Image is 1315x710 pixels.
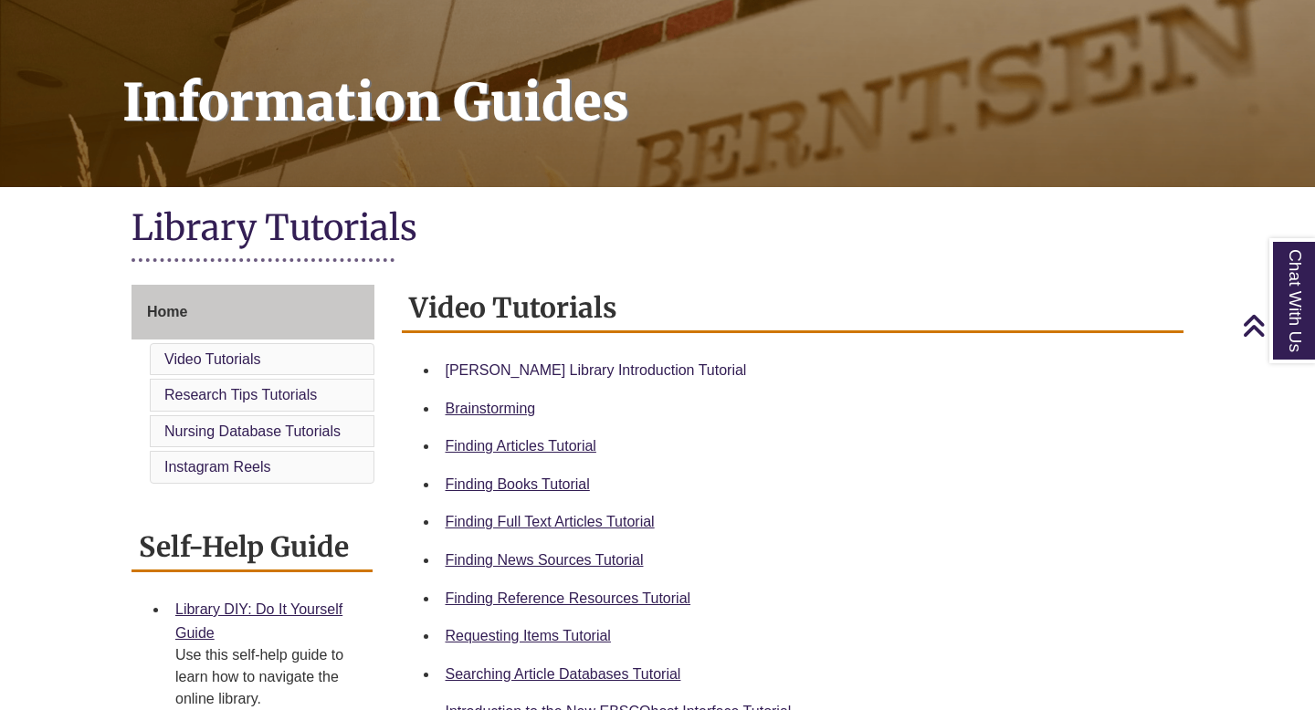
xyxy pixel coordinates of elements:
[1242,313,1310,338] a: Back to Top
[446,628,611,643] a: Requesting Items Tutorial
[446,514,655,529] a: Finding Full Text Articles Tutorial
[446,476,590,492] a: Finding Books Tutorial
[402,285,1184,333] h2: Video Tutorials
[446,401,536,416] a: Brainstorming
[131,205,1183,254] h1: Library Tutorials
[175,644,358,710] div: Use this self-help guide to learn how to navigate the online library.
[446,590,691,606] a: Finding Reference Resources Tutorial
[164,459,271,475] a: Instagram Reels
[446,362,747,378] a: [PERSON_NAME] Library Introduction Tutorial
[164,423,341,439] a: Nursing Database Tutorials
[131,524,373,572] h2: Self-Help Guide
[131,285,374,339] a: Home
[175,601,342,641] a: Library DIY: Do It Yourself Guide
[131,285,374,487] div: Guide Page Menu
[446,666,681,682] a: Searching Article Databases Tutorial
[164,387,317,402] a: Research Tips Tutorials
[164,351,261,367] a: Video Tutorials
[147,304,187,319] span: Home
[446,552,644,568] a: Finding News Sources Tutorial
[446,438,596,454] a: Finding Articles Tutorial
